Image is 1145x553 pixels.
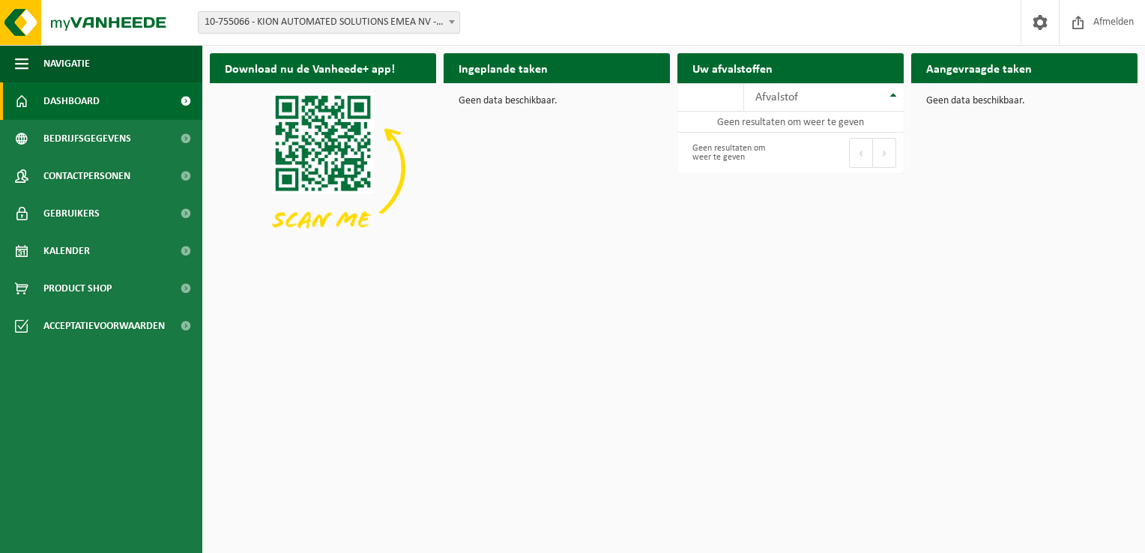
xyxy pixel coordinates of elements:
[685,136,783,169] div: Geen resultaten om weer te geven
[43,195,100,232] span: Gebruikers
[199,12,459,33] span: 10-755066 - KION AUTOMATED SOLUTIONS EMEA NV - ZWIJNDRECHT
[43,45,90,82] span: Navigatie
[459,96,655,106] p: Geen data beschikbaar.
[873,138,896,168] button: Next
[677,53,788,82] h2: Uw afvalstoffen
[210,53,410,82] h2: Download nu de Vanheede+ app!
[43,307,165,345] span: Acceptatievoorwaarden
[210,83,436,253] img: Download de VHEPlus App
[849,138,873,168] button: Previous
[755,91,798,103] span: Afvalstof
[43,270,112,307] span: Product Shop
[926,96,1123,106] p: Geen data beschikbaar.
[911,53,1047,82] h2: Aangevraagde taken
[677,112,904,133] td: Geen resultaten om weer te geven
[43,82,100,120] span: Dashboard
[444,53,563,82] h2: Ingeplande taken
[43,157,130,195] span: Contactpersonen
[43,120,131,157] span: Bedrijfsgegevens
[43,232,90,270] span: Kalender
[198,11,460,34] span: 10-755066 - KION AUTOMATED SOLUTIONS EMEA NV - ZWIJNDRECHT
